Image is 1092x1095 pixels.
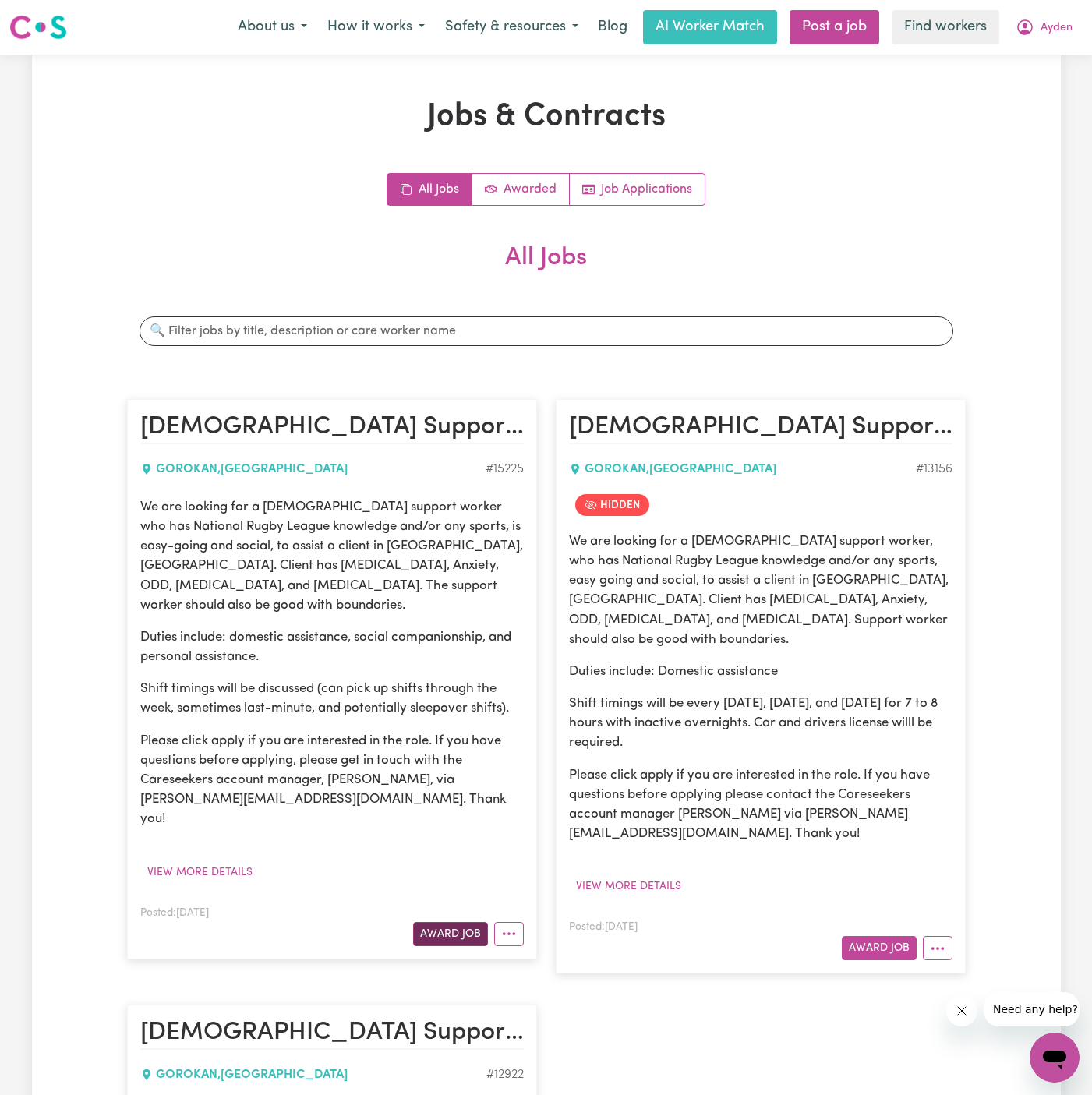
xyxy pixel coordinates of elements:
[317,11,435,44] button: How it works
[946,995,977,1026] iframe: Close message
[842,936,917,960] button: Award Job
[1005,11,1083,44] button: My Account
[892,10,999,44] a: Find workers
[127,243,966,298] h2: All Jobs
[569,874,688,899] button: View more details
[140,497,524,615] p: We are looking for a [DEMOGRAPHIC_DATA] support worker who has National Rugby League knowledge an...
[923,936,952,960] button: More options
[9,9,67,45] a: Careseekers logo
[140,412,524,443] h2: Male Support Worker Needed In Gorokan/The Entrance, NSW
[569,694,952,753] p: Shift timings will be every [DATE], [DATE], and [DATE] for 7 to 8 hours with inactive overnights....
[413,922,488,946] button: Award Job
[486,1065,524,1084] div: Job ID #12922
[569,922,638,932] span: Posted: [DATE]
[387,174,472,205] a: All jobs
[9,13,67,41] img: Careseekers logo
[140,1018,524,1049] h2: Male Support Worker Needed In Gorokan, NSW
[228,11,317,44] button: About us
[140,460,486,479] div: GOROKAN , [GEOGRAPHIC_DATA]
[494,922,524,946] button: More options
[140,860,260,885] button: View more details
[140,1065,486,1084] div: GOROKAN , [GEOGRAPHIC_DATA]
[569,532,952,649] p: We are looking for a [DEMOGRAPHIC_DATA] support worker, who has National Rugby League knowledge a...
[569,662,952,681] p: Duties include: Domestic assistance
[790,10,879,44] a: Post a job
[575,494,649,516] span: Job is hidden
[984,992,1080,1026] iframe: Message from company
[127,98,966,136] h1: Jobs & Contracts
[569,765,952,844] p: Please click apply if you are interested in the role. If you have questions before applying pleas...
[140,627,524,666] p: Duties include: domestic assistance, social companionship, and personal assistance.
[1030,1033,1080,1083] iframe: Button to launch messaging window
[588,10,637,44] a: Blog
[1041,19,1073,37] span: Ayden
[140,731,524,829] p: Please click apply if you are interested in the role. If you have questions before applying, plea...
[570,174,705,205] a: Job applications
[569,460,916,479] div: GOROKAN , [GEOGRAPHIC_DATA]
[569,412,952,443] h2: Male Support Worker Needed In Gorokan, NSW
[486,460,524,479] div: Job ID #15225
[140,908,209,918] span: Posted: [DATE]
[916,460,952,479] div: Job ID #13156
[472,174,570,205] a: Active jobs
[140,316,953,346] input: 🔍 Filter jobs by title, description or care worker name
[643,10,777,44] a: AI Worker Match
[435,11,588,44] button: Safety & resources
[140,679,524,718] p: Shift timings will be discussed (can pick up shifts through the week, sometimes last-minute, and ...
